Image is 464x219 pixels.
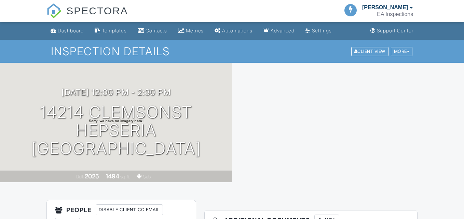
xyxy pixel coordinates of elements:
[76,174,84,179] span: Built
[58,28,84,33] div: Dashboard
[303,25,335,37] a: Settings
[351,48,390,54] a: Client View
[46,10,128,23] a: SPECTORA
[362,4,408,11] div: [PERSON_NAME]
[222,28,253,33] div: Automations
[92,25,129,37] a: Templates
[212,25,255,37] a: Automations (Basic)
[312,28,332,33] div: Settings
[368,25,416,37] a: Support Center
[143,174,151,179] span: slab
[96,204,163,215] div: Disable Client CC Email
[48,25,86,37] a: Dashboard
[351,47,388,56] div: Client View
[66,3,128,18] span: SPECTORA
[261,25,297,37] a: Advanced
[46,3,62,18] img: The Best Home Inspection Software - Spectora
[120,174,130,179] span: sq. ft.
[11,103,221,157] h1: 14214 clemsonst hepseria [GEOGRAPHIC_DATA]
[102,28,127,33] div: Templates
[85,173,99,180] div: 2025
[106,173,119,180] div: 1494
[391,47,413,56] div: More
[51,45,413,57] h1: Inspection Details
[377,11,413,18] div: EA Inspections
[186,28,204,33] div: Metrics
[135,25,170,37] a: Contacts
[377,28,413,33] div: Support Center
[62,88,171,97] h3: [DATE] 12:00 pm - 2:30 pm
[271,28,295,33] div: Advanced
[175,25,206,37] a: Metrics
[146,28,167,33] div: Contacts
